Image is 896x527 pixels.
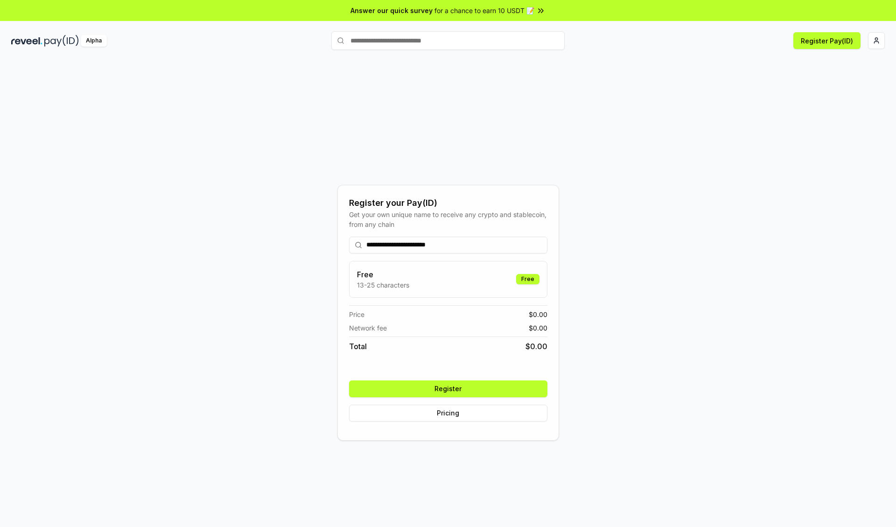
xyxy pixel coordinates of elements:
[349,341,367,352] span: Total
[81,35,107,47] div: Alpha
[349,323,387,333] span: Network fee
[357,269,409,280] h3: Free
[349,309,364,319] span: Price
[350,6,433,15] span: Answer our quick survey
[44,35,79,47] img: pay_id
[529,323,547,333] span: $ 0.00
[793,32,861,49] button: Register Pay(ID)
[434,6,534,15] span: for a chance to earn 10 USDT 📝
[349,210,547,229] div: Get your own unique name to receive any crypto and stablecoin, from any chain
[349,197,547,210] div: Register your Pay(ID)
[11,35,42,47] img: reveel_dark
[349,405,547,422] button: Pricing
[357,280,409,290] p: 13-25 characters
[529,309,547,319] span: $ 0.00
[516,274,539,284] div: Free
[525,341,547,352] span: $ 0.00
[349,380,547,397] button: Register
